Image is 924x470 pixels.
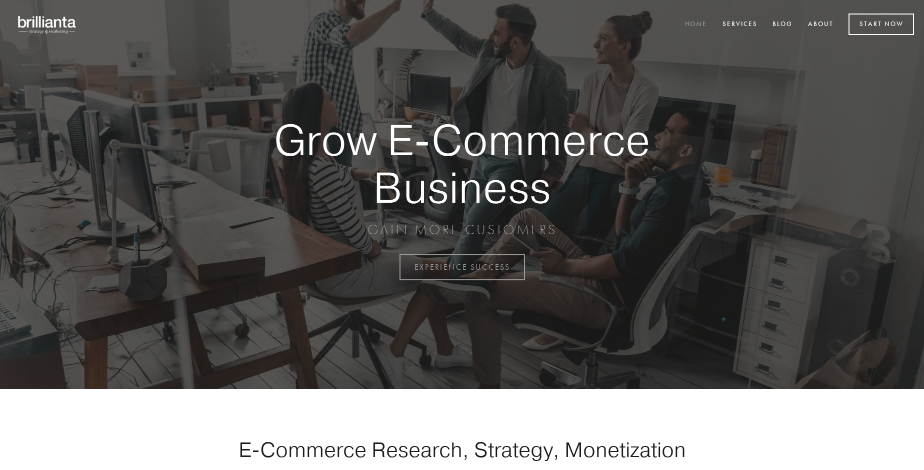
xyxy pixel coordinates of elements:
h1: E-Commerce Research, Strategy, Monetization [207,437,717,462]
a: Start Now [848,14,914,35]
a: Home [678,17,713,33]
img: brillianta - research, strategy, marketing [10,10,85,39]
a: Blog [766,17,799,33]
a: About [801,17,840,33]
a: Services [716,17,764,33]
a: EXPERIENCE SUCCESS [399,254,525,280]
strong: Grow E-Commerce Business [239,116,685,211]
p: GAIN MORE CUSTOMERS [239,221,685,239]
